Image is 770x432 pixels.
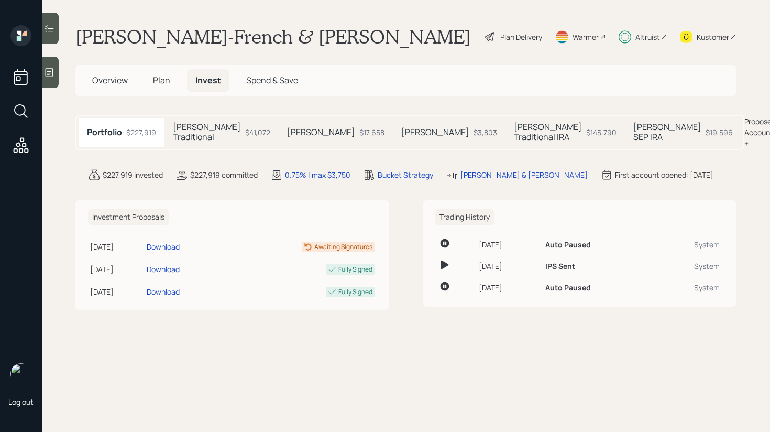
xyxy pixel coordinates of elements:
div: Download [147,264,180,275]
div: Log out [8,397,34,407]
div: [DATE] [90,264,142,275]
div: [DATE] [479,261,537,272]
span: Plan [153,74,170,86]
div: Bucket Strategy [378,169,433,180]
h6: Trading History [435,209,494,226]
h5: [PERSON_NAME] Traditional [173,122,241,142]
div: [DATE] [479,239,537,250]
h5: [PERSON_NAME] Traditional IRA [514,122,582,142]
div: $145,790 [586,127,617,138]
div: $3,803 [474,127,497,138]
div: 0.75% | max $3,750 [285,169,350,180]
h1: [PERSON_NAME]-French & [PERSON_NAME] [75,25,471,48]
h6: Investment Proposals [88,209,169,226]
span: Spend & Save [246,74,298,86]
div: Download [147,286,180,297]
h5: [PERSON_NAME] SEP IRA [633,122,701,142]
h5: [PERSON_NAME] [287,127,355,137]
span: Invest [195,74,221,86]
img: retirable_logo.png [10,363,31,384]
div: Awaiting Signatures [314,242,372,252]
div: System [657,239,720,250]
h5: Portfolio [87,127,122,137]
div: Warmer [573,31,599,42]
div: Altruist [635,31,660,42]
div: Plan Delivery [500,31,542,42]
span: Overview [92,74,128,86]
div: Fully Signed [338,287,372,297]
div: $227,919 committed [190,169,258,180]
div: $227,919 invested [103,169,163,180]
div: Kustomer [697,31,729,42]
div: System [657,282,720,293]
div: [PERSON_NAME] & [PERSON_NAME] [460,169,588,180]
div: [DATE] [479,282,537,293]
div: $227,919 [126,127,156,138]
div: $17,658 [359,127,384,138]
h6: IPS Sent [545,262,575,271]
h6: Auto Paused [545,284,591,293]
div: First account opened: [DATE] [615,169,713,180]
div: System [657,261,720,272]
h6: Auto Paused [545,241,591,250]
h5: [PERSON_NAME] [401,127,469,137]
div: [DATE] [90,286,142,297]
div: Download [147,241,180,252]
div: $19,596 [706,127,733,138]
div: [DATE] [90,241,142,252]
div: Fully Signed [338,265,372,274]
div: $41,072 [245,127,270,138]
